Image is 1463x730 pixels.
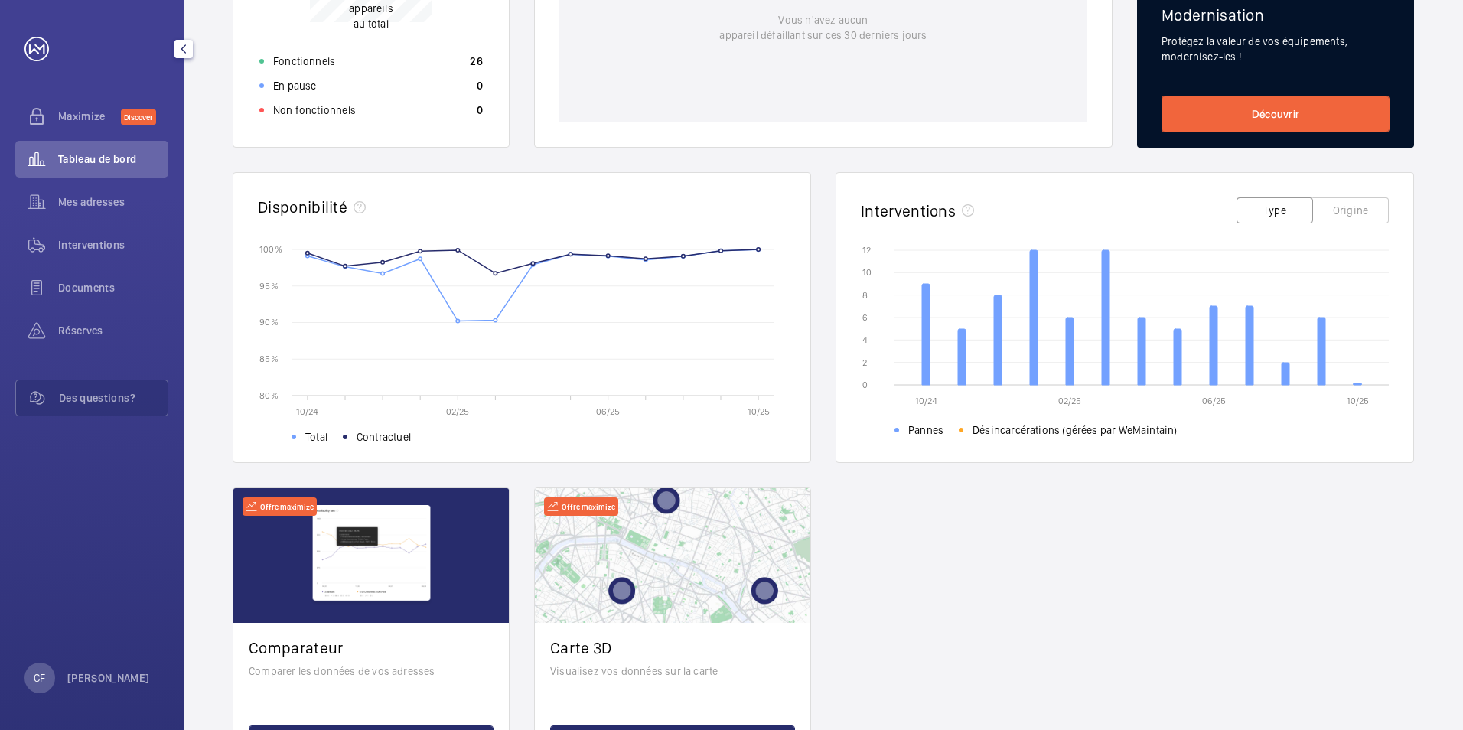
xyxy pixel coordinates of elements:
[446,406,469,417] text: 02/25
[1162,34,1390,64] p: Protégez la valeur de vos équipements, modernisez-les !
[544,497,618,516] div: Offre maximize
[908,422,943,438] span: Pannes
[861,201,956,220] h2: Interventions
[550,638,795,657] h2: Carte 3D
[259,243,282,254] text: 100 %
[862,312,868,323] text: 6
[259,389,279,400] text: 80 %
[259,317,279,328] text: 90 %
[258,197,347,217] h2: Disponibilité
[862,267,872,278] text: 10
[1312,197,1389,223] button: Origine
[862,380,868,390] text: 0
[862,334,868,345] text: 4
[58,194,168,210] span: Mes adresses
[273,78,316,93] p: En pause
[249,663,494,679] p: Comparer les données de vos adresses
[477,103,483,118] p: 0
[121,109,156,125] span: Discover
[349,2,393,15] span: appareils
[862,290,868,301] text: 8
[243,497,317,516] div: Offre maximize
[470,54,483,69] p: 26
[596,406,620,417] text: 06/25
[1347,396,1369,406] text: 10/25
[748,406,770,417] text: 10/25
[273,54,335,69] p: Fonctionnels
[58,280,168,295] span: Documents
[1162,96,1390,132] a: Découvrir
[1162,5,1390,24] h2: Modernisation
[719,12,927,43] p: Vous n'avez aucun appareil défaillant sur ces 30 derniers jours
[862,245,871,256] text: 12
[67,670,150,686] p: [PERSON_NAME]
[58,237,168,253] span: Interventions
[58,323,168,338] span: Réserves
[915,396,937,406] text: 10/24
[259,354,279,364] text: 85 %
[58,109,121,124] span: Maximize
[477,78,483,93] p: 0
[249,638,494,657] h2: Comparateur
[1202,396,1226,406] text: 06/25
[862,357,867,368] text: 2
[349,1,393,31] p: au total
[305,429,327,445] span: Total
[1237,197,1313,223] button: Type
[973,422,1177,438] span: Désincarcérations (gérées par WeMaintain)
[34,670,45,686] p: CF
[550,663,795,679] p: Visualisez vos données sur la carte
[296,406,318,417] text: 10/24
[259,280,279,291] text: 95 %
[58,152,168,167] span: Tableau de bord
[357,429,411,445] span: Contractuel
[1058,396,1081,406] text: 02/25
[59,390,168,406] span: Des questions?
[273,103,356,118] p: Non fonctionnels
